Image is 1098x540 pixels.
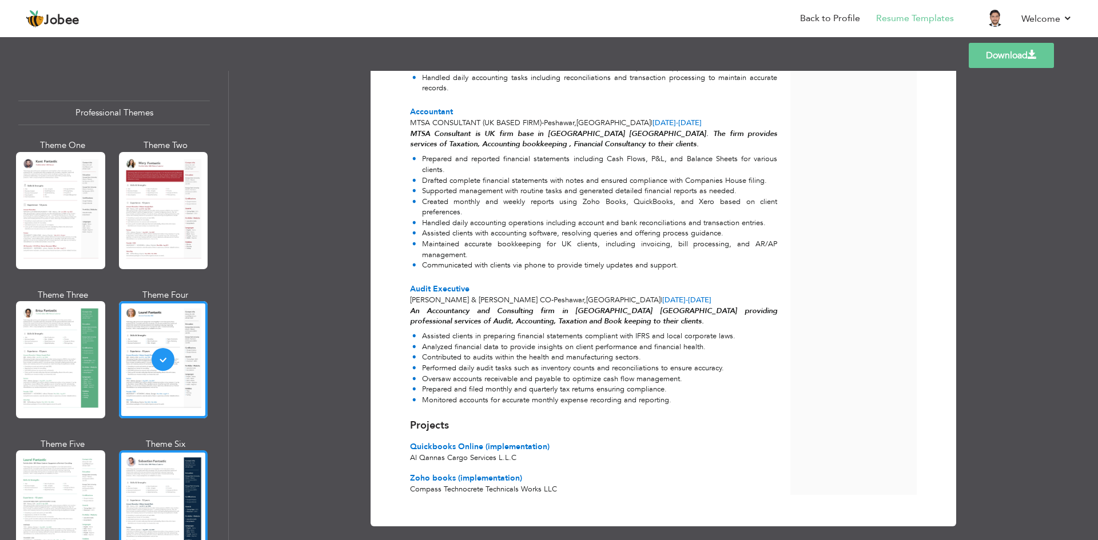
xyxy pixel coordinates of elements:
[412,260,777,271] li: Communicated with clients via phone to provide timely updates and support.
[412,363,735,374] li: Performed daily audit tasks such as inventory counts and reconciliations to ensure accuracy.
[551,295,554,305] span: -
[18,101,210,125] div: Professional Themes
[586,295,661,305] span: [GEOGRAPHIC_DATA]
[412,384,735,395] li: Prepared and filed monthly and quarterly tax returns ensuring compliance.
[18,438,108,450] div: Theme Five
[18,289,108,301] div: Theme Three
[412,228,777,239] li: Assisted clients with accounting software, resolving queries and offering process guidance.
[410,441,550,452] span: Quickbooks Online (implementation)
[121,438,210,450] div: Theme Six
[969,43,1054,68] a: Download
[542,118,544,128] span: -
[412,352,735,363] li: Contributed to audits within the health and manufacturing sectors.
[653,118,678,128] span: [DATE]
[410,418,449,433] span: Projects
[800,12,860,25] a: Back to Profile
[410,453,516,463] span: Al Qannas Cargo Services L.L.C
[576,118,651,128] span: [GEOGRAPHIC_DATA]
[121,139,210,151] div: Theme Two
[410,306,777,327] em: An Accountancy and Consulting firm in [GEOGRAPHIC_DATA] [GEOGRAPHIC_DATA] providing professional ...
[544,118,574,128] span: Peshawar
[410,484,557,494] span: Compass Technocrete Technicals Works LLC
[410,283,470,294] span: Audit Executive
[554,295,584,305] span: Peshawar
[1021,12,1072,26] a: Welcome
[121,289,210,301] div: Theme Four
[412,197,777,218] li: Created monthly and weekly reports using Zoho Books, QuickBooks, and Xero based on client prefere...
[410,473,522,483] span: Zoho books (implementation)
[26,10,79,28] a: Jobee
[662,295,688,305] span: [DATE]
[18,139,108,151] div: Theme One
[574,118,576,128] span: ,
[412,331,735,342] li: Assisted clients in preparing financial statements compliant with IFRS and local corporate laws.
[986,9,1004,27] img: Profile Img
[412,374,735,385] li: Oversaw accounts receivable and payable to optimize cash flow management.
[876,12,954,25] a: Resume Templates
[410,118,542,128] span: MTSA Consultant (UK Based Firm)
[686,295,688,305] span: -
[412,218,777,229] li: Handled daily accounting operations including account and bank reconciliations and transaction en...
[661,295,662,305] span: |
[584,295,586,305] span: ,
[412,186,777,197] li: Supported management with routine tasks and generated detailed financial reports as needed.
[651,118,653,128] span: |
[412,395,735,406] li: Monitored accounts for accurate monthly expense recording and reporting.
[44,14,79,27] span: Jobee
[412,342,735,353] li: Analyzed financial data to provide insights on client performance and financial health.
[410,295,551,305] span: [PERSON_NAME] & [PERSON_NAME] Co
[410,106,453,117] span: Accountant
[412,154,777,175] li: Prepared and reported financial statements including Cash Flows, P&L, and Balance Sheets for vari...
[653,118,702,128] span: [DATE]
[410,129,777,150] em: MTSA Consultant is UK firm base in [GEOGRAPHIC_DATA] [GEOGRAPHIC_DATA]. The firm provides service...
[662,295,711,305] span: [DATE]
[412,239,777,260] li: Maintained accurate bookkeeping for UK clients, including invoicing, bill processing, and AR/AP m...
[412,73,777,94] li: Handled daily accounting tasks including reconciliations and transaction processing to maintain a...
[676,118,678,128] span: -
[412,175,777,186] li: Drafted complete financial statements with notes and ensured compliance with Companies House filing.
[26,10,44,28] img: jobee.io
